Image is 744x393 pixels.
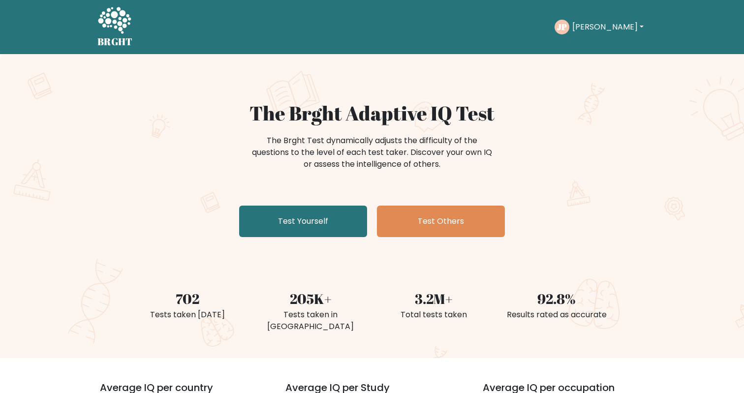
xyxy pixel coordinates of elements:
div: 92.8% [501,288,612,309]
div: Results rated as accurate [501,309,612,321]
div: Tests taken in [GEOGRAPHIC_DATA] [255,309,366,333]
div: Tests taken [DATE] [132,309,243,321]
a: BRGHT [97,4,133,50]
a: Test Yourself [239,206,367,237]
div: 205K+ [255,288,366,309]
div: 702 [132,288,243,309]
div: 3.2M+ [378,288,489,309]
div: Total tests taken [378,309,489,321]
a: Test Others [377,206,505,237]
button: [PERSON_NAME] [569,21,647,33]
h5: BRGHT [97,36,133,48]
h1: The Brght Adaptive IQ Test [132,101,612,125]
text: JP [557,21,567,32]
div: The Brght Test dynamically adjusts the difficulty of the questions to the level of each test take... [249,135,495,170]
